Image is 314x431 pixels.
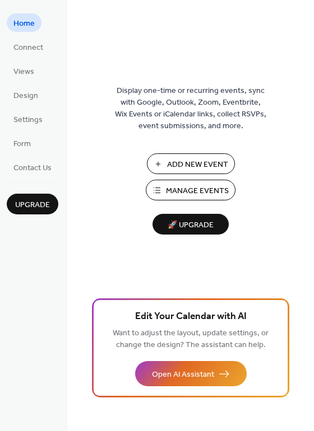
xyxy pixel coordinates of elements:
[13,42,43,54] span: Connect
[152,369,214,381] span: Open AI Assistant
[13,114,43,126] span: Settings
[7,62,41,80] a: Views
[147,153,235,174] button: Add New Event
[159,218,222,233] span: 🚀 Upgrade
[135,309,247,325] span: Edit Your Calendar with AI
[135,361,247,386] button: Open AI Assistant
[7,110,49,128] a: Settings
[167,159,228,171] span: Add New Event
[113,326,269,353] span: Want to adjust the layout, update settings, or change the design? The assistant can help.
[13,66,34,78] span: Views
[7,194,58,214] button: Upgrade
[7,86,45,104] a: Design
[15,199,50,211] span: Upgrade
[13,90,38,102] span: Design
[13,138,31,150] span: Form
[166,185,229,197] span: Manage Events
[115,85,266,132] span: Display one-time or recurring events, sync with Google, Outlook, Zoom, Eventbrite, Wix Events or ...
[153,214,229,235] button: 🚀 Upgrade
[13,18,35,30] span: Home
[7,134,38,152] a: Form
[7,158,58,176] a: Contact Us
[7,13,41,32] a: Home
[7,38,50,56] a: Connect
[13,162,52,174] span: Contact Us
[146,180,235,200] button: Manage Events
